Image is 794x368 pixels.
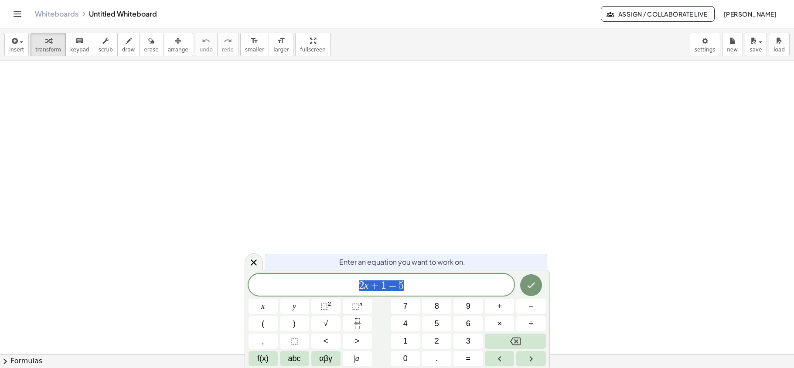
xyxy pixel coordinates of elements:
button: Squared [311,299,341,314]
button: ) [280,316,309,331]
button: load [769,33,790,56]
span: new [727,47,738,53]
button: 4 [391,316,420,331]
button: [PERSON_NAME] [716,6,784,22]
span: < [324,335,328,347]
button: save [745,33,767,56]
span: 2 [435,335,439,347]
span: redo [222,47,234,53]
span: 5 [399,280,404,291]
button: Greek alphabet [311,351,341,366]
button: x [249,299,278,314]
span: | [359,354,361,363]
button: 9 [453,299,483,314]
i: undo [202,36,210,46]
button: insert [4,33,29,56]
span: | [354,354,355,363]
button: 6 [453,316,483,331]
button: y [280,299,309,314]
span: larger [273,47,289,53]
span: fullscreen [300,47,325,53]
button: Less than [311,334,341,349]
span: ÷ [529,318,533,330]
span: 4 [403,318,408,330]
button: 7 [391,299,420,314]
span: f(x) [257,353,269,365]
button: Assign / Collaborate Live [601,6,715,22]
span: save [750,47,762,53]
span: , [262,335,264,347]
button: draw [117,33,140,56]
span: ⬚ [320,302,328,310]
button: format_sizelarger [269,33,293,56]
span: keypad [70,47,89,53]
span: 9 [466,300,470,312]
span: Enter an equation you want to work on. [339,257,465,267]
button: Backspace [485,334,545,349]
button: Divide [516,316,545,331]
button: erase [139,33,163,56]
button: Done [520,274,542,296]
button: fullscreen [295,33,330,56]
span: arrange [168,47,188,53]
span: scrub [99,47,113,53]
span: – [529,300,533,312]
span: 5 [435,318,439,330]
span: Assign / Collaborate Live [608,10,707,18]
span: x [261,300,265,312]
button: Fraction [343,316,372,331]
button: format_sizesmaller [240,33,269,56]
button: 1 [391,334,420,349]
i: format_size [250,36,259,46]
button: redoredo [217,33,239,56]
button: Equals [453,351,483,366]
button: Square root [311,316,341,331]
span: > [355,335,360,347]
button: Right arrow [516,351,545,366]
span: ( [262,318,264,330]
span: undo [200,47,213,53]
span: a [354,353,361,365]
span: settings [695,47,716,53]
button: arrange [163,33,193,56]
button: Superscript [343,299,372,314]
button: Times [485,316,514,331]
button: Alphabet [280,351,309,366]
sup: n [359,300,362,307]
button: Toggle navigation [10,7,24,21]
span: 2 [359,280,364,291]
button: 0 [391,351,420,366]
span: + [368,280,381,291]
button: Plus [485,299,514,314]
a: Whiteboards [35,10,78,18]
span: smaller [245,47,264,53]
button: Greater than [343,334,372,349]
button: Absolute value [343,351,372,366]
button: transform [31,33,66,56]
span: y [293,300,296,312]
i: redo [224,36,232,46]
span: ) [293,318,296,330]
button: Left arrow [485,351,514,366]
span: . [436,353,438,365]
i: format_size [277,36,285,46]
span: [PERSON_NAME] [723,10,777,18]
span: 1 [403,335,408,347]
span: ⬚ [352,302,359,310]
span: 1 [381,280,386,291]
span: 0 [403,353,408,365]
span: = [466,353,471,365]
button: keyboardkeypad [65,33,94,56]
span: 8 [435,300,439,312]
span: draw [122,47,135,53]
span: insert [9,47,24,53]
button: . [422,351,451,366]
button: ( [249,316,278,331]
span: abc [288,353,301,365]
button: 5 [422,316,451,331]
span: αβγ [319,353,332,365]
span: + [498,300,502,312]
button: 2 [422,334,451,349]
button: scrub [94,33,118,56]
span: erase [144,47,158,53]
